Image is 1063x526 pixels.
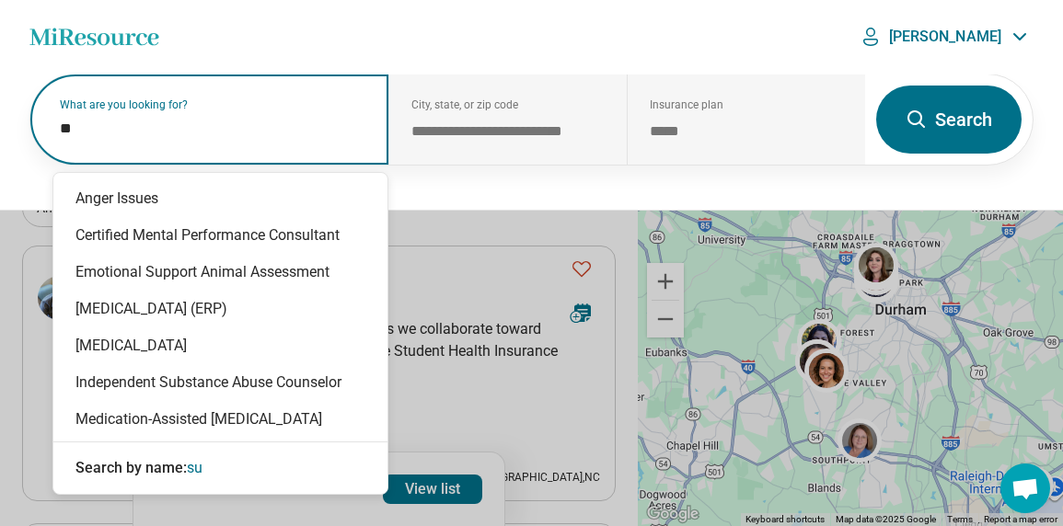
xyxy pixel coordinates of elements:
div: Certified Mental Performance Consultant [53,217,387,254]
button: Search [876,86,1022,154]
p: [PERSON_NAME] [889,28,1001,46]
div: Suggestions [53,173,387,494]
label: What are you looking for? [60,99,366,110]
div: Open chat [1000,463,1050,513]
span: su [187,459,202,476]
div: Medication-Assisted [MEDICAL_DATA] [53,401,387,438]
div: Emotional Support Animal Assessment [53,254,387,291]
div: [MEDICAL_DATA] [53,327,387,364]
div: Independent Substance Abuse Counselor [53,364,387,401]
span: Search by name: [75,459,187,476]
div: Anger Issues [53,180,387,217]
div: [MEDICAL_DATA] (ERP) [53,291,387,327]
